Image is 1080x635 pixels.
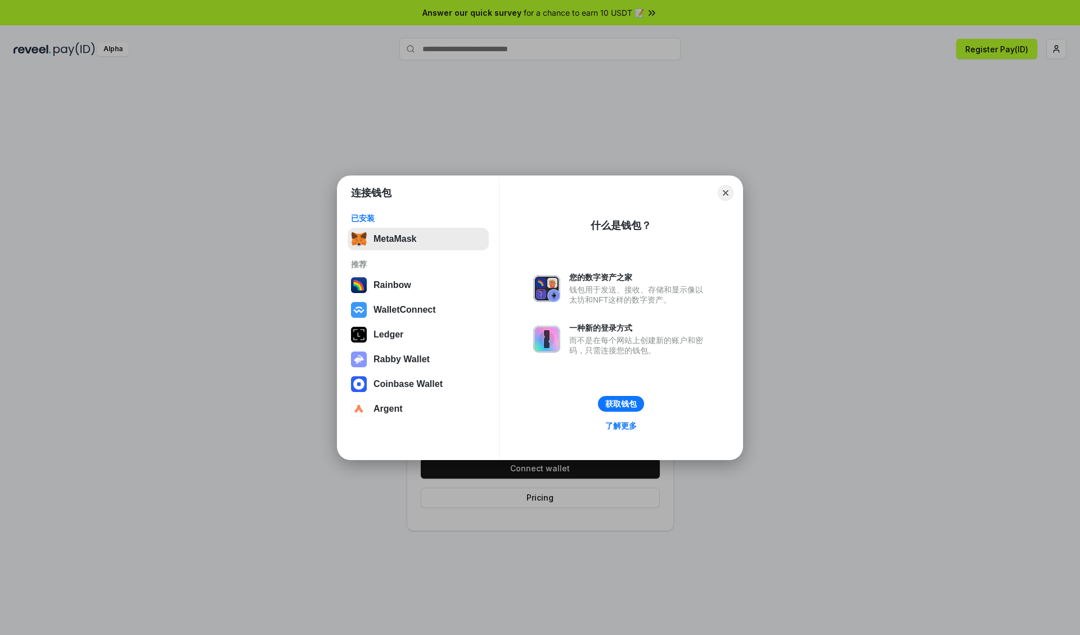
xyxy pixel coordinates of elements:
[351,231,367,247] img: svg+xml,%3Csvg%20fill%3D%22none%22%20height%3D%2233%22%20viewBox%3D%220%200%2035%2033%22%20width%...
[351,277,367,293] img: svg+xml,%3Csvg%20width%3D%22120%22%20height%3D%22120%22%20viewBox%3D%220%200%20120%20120%22%20fil...
[718,185,733,201] button: Close
[351,327,367,343] img: svg+xml,%3Csvg%20xmlns%3D%22http%3A%2F%2Fwww.w3.org%2F2000%2Fsvg%22%20width%3D%2228%22%20height%3...
[351,302,367,318] img: svg+xml,%3Csvg%20width%3D%2228%22%20height%3D%2228%22%20viewBox%3D%220%200%2028%2028%22%20fill%3D...
[533,275,560,302] img: svg+xml,%3Csvg%20xmlns%3D%22http%3A%2F%2Fwww.w3.org%2F2000%2Fsvg%22%20fill%3D%22none%22%20viewBox...
[569,272,709,282] div: 您的数字资产之家
[569,323,709,333] div: 一种新的登录方式
[373,354,430,364] div: Rabby Wallet
[348,228,489,250] button: MetaMask
[598,418,643,433] a: 了解更多
[348,348,489,371] button: Rabby Wallet
[373,404,403,414] div: Argent
[348,274,489,296] button: Rainbow
[373,330,403,340] div: Ledger
[605,421,637,431] div: 了解更多
[373,234,416,244] div: MetaMask
[351,352,367,367] img: svg+xml,%3Csvg%20xmlns%3D%22http%3A%2F%2Fwww.w3.org%2F2000%2Fsvg%22%20fill%3D%22none%22%20viewBox...
[591,219,651,232] div: 什么是钱包？
[569,285,709,305] div: 钱包用于发送、接收、存储和显示像以太坊和NFT这样的数字资产。
[533,326,560,353] img: svg+xml,%3Csvg%20xmlns%3D%22http%3A%2F%2Fwww.w3.org%2F2000%2Fsvg%22%20fill%3D%22none%22%20viewBox...
[348,299,489,321] button: WalletConnect
[351,186,391,200] h1: 连接钱包
[598,396,644,412] button: 获取钱包
[348,373,489,395] button: Coinbase Wallet
[373,305,436,315] div: WalletConnect
[351,213,485,223] div: 已安装
[348,398,489,420] button: Argent
[605,399,637,409] div: 获取钱包
[373,280,411,290] div: Rainbow
[351,259,485,269] div: 推荐
[351,376,367,392] img: svg+xml,%3Csvg%20width%3D%2228%22%20height%3D%2228%22%20viewBox%3D%220%200%2028%2028%22%20fill%3D...
[351,401,367,417] img: svg+xml,%3Csvg%20width%3D%2228%22%20height%3D%2228%22%20viewBox%3D%220%200%2028%2028%22%20fill%3D...
[348,323,489,346] button: Ledger
[373,379,443,389] div: Coinbase Wallet
[569,335,709,355] div: 而不是在每个网站上创建新的账户和密码，只需连接您的钱包。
